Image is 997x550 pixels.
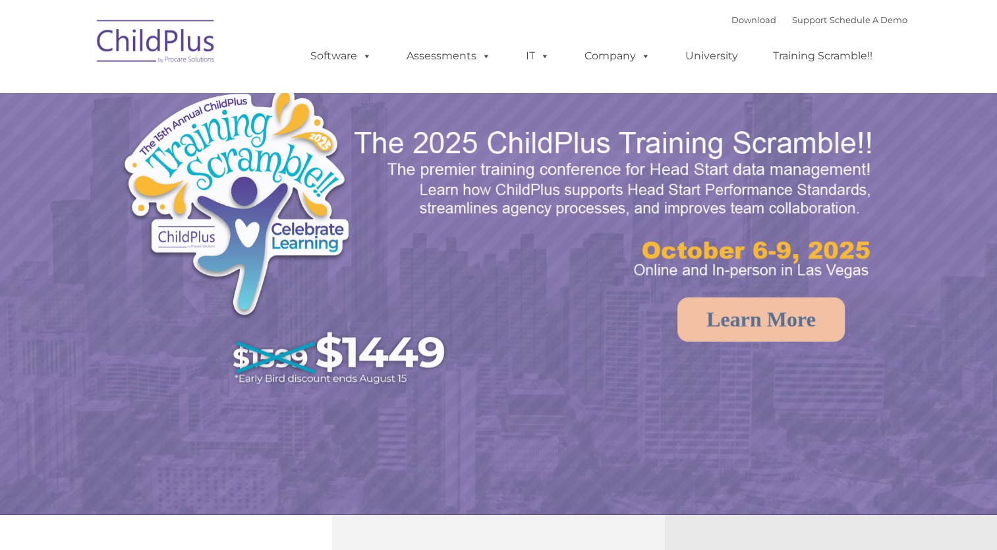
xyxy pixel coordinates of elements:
[513,43,563,69] a: IT
[571,43,664,69] a: Company
[830,15,907,25] a: Schedule A Demo
[672,43,751,69] a: University
[297,43,385,69] a: Software
[90,11,222,76] img: ChildPlus by Procare Solutions
[677,297,845,342] a: Learn More
[731,15,776,25] a: Download
[731,15,907,25] font: |
[760,43,886,69] a: Training Scramble!!
[792,15,827,25] a: Support
[393,43,504,69] a: Assessments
